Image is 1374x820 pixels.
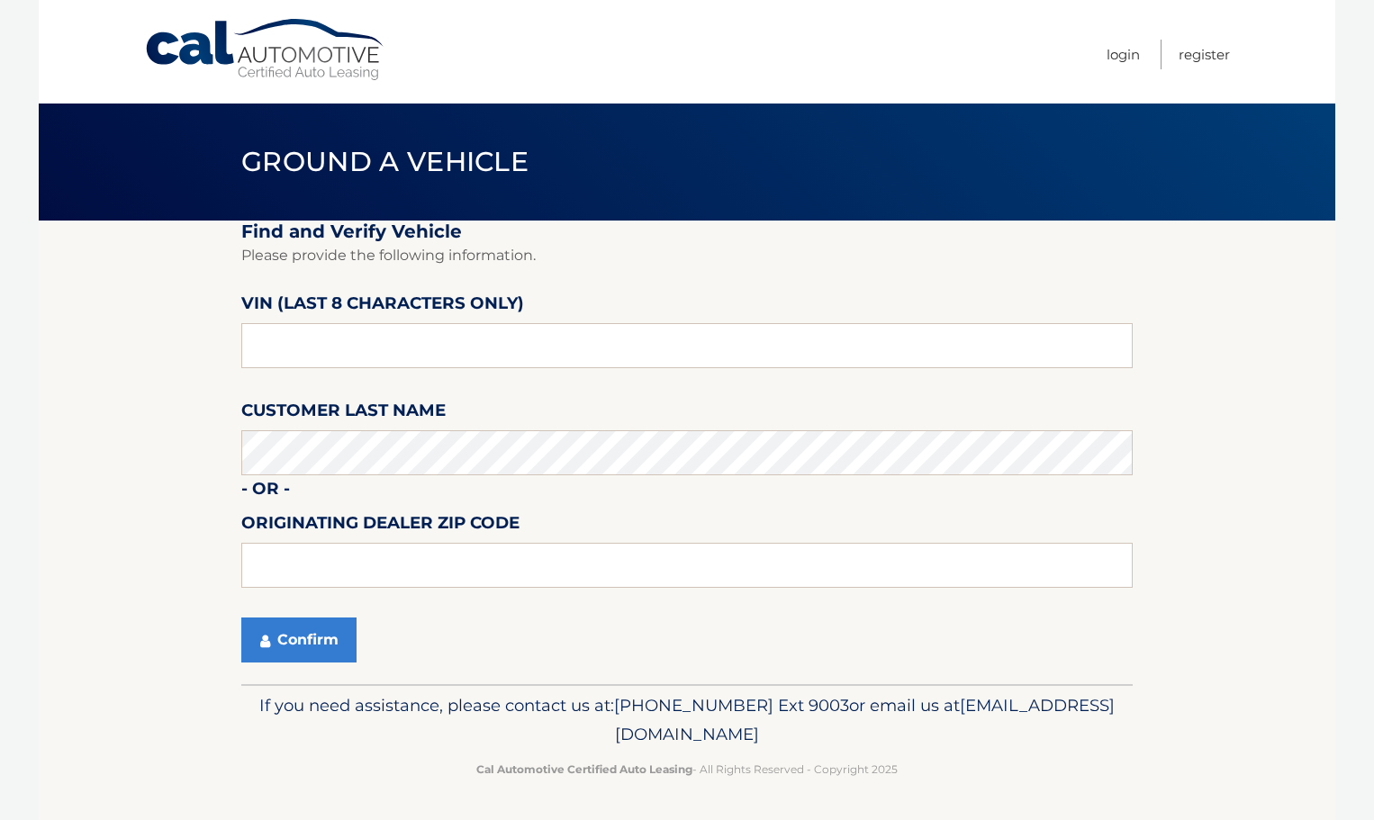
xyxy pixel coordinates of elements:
p: - All Rights Reserved - Copyright 2025 [253,760,1121,779]
button: Confirm [241,617,357,662]
strong: Cal Automotive Certified Auto Leasing [476,762,692,776]
a: Cal Automotive [144,18,387,82]
label: - or - [241,475,290,509]
p: If you need assistance, please contact us at: or email us at [253,691,1121,749]
p: Please provide the following information. [241,243,1133,268]
a: Login [1107,40,1140,69]
h2: Find and Verify Vehicle [241,221,1133,243]
label: VIN (last 8 characters only) [241,290,524,323]
a: Register [1179,40,1230,69]
label: Originating Dealer Zip Code [241,509,520,543]
label: Customer Last Name [241,397,446,430]
span: [PHONE_NUMBER] Ext 9003 [614,695,849,716]
span: Ground a Vehicle [241,145,529,178]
